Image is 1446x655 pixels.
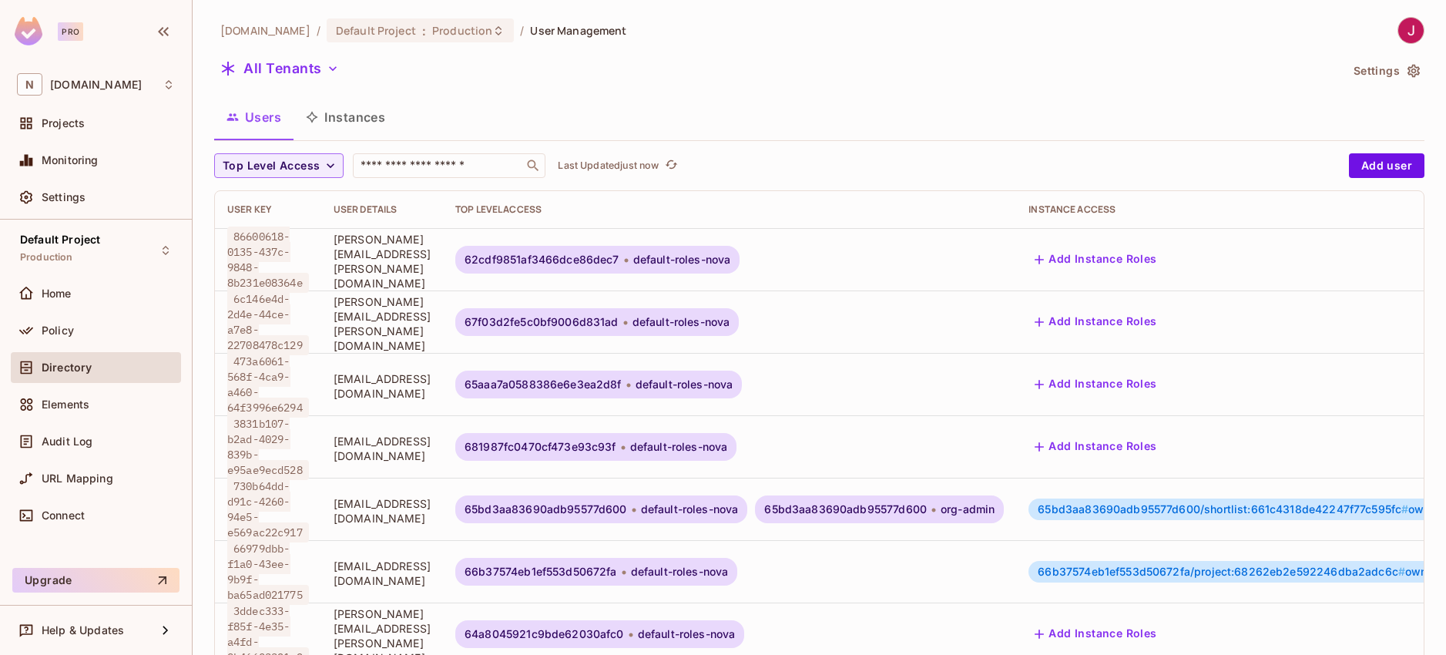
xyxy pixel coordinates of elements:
span: # [1401,502,1408,516]
span: [EMAIL_ADDRESS][DOMAIN_NAME] [334,371,431,401]
span: default-roles-nova [630,441,728,453]
span: Default Project [20,233,100,246]
button: Top Level Access [214,153,344,178]
span: default-roles-nova [641,503,739,516]
span: [PERSON_NAME][EMAIL_ADDRESS][PERSON_NAME][DOMAIN_NAME] [334,232,431,291]
span: default-roles-nova [636,378,733,391]
span: Monitoring [42,154,99,166]
button: All Tenants [214,56,345,81]
button: refresh [662,156,680,175]
span: Connect [42,509,85,522]
button: Users [214,98,294,136]
p: Last Updated just now [558,160,659,172]
span: 66979dbb-f1a0-43ee-9b9f-ba65ad021775 [227,539,309,605]
span: [EMAIL_ADDRESS][DOMAIN_NAME] [334,434,431,463]
span: Production [432,23,492,38]
button: Add Instance Roles [1028,622,1163,647]
span: 65bd3aa83690adb95577d600 [764,503,927,516]
span: 67f03d2fe5c0bf9006d831ad [465,316,619,328]
span: 62cdf9851af3466dce86dec7 [465,254,619,266]
span: Home [42,287,72,300]
span: refresh [665,158,678,173]
span: : [421,25,427,37]
span: Default Project [336,23,416,38]
button: Add user [1349,153,1424,178]
span: 730b64dd-d91c-4260-94e5-e569ac22c917 [227,476,309,542]
span: 65bd3aa83690adb95577d600 [465,503,627,516]
button: Add Instance Roles [1028,247,1163,272]
span: URL Mapping [42,472,113,485]
button: Add Instance Roles [1028,310,1163,334]
div: User Details [334,203,431,216]
span: [PERSON_NAME][EMAIL_ADDRESS][PERSON_NAME][DOMAIN_NAME] [334,294,431,353]
span: # [1398,565,1405,578]
span: owner [1038,566,1437,578]
span: Workspace: nebula.io [50,79,142,91]
span: 65aaa7a0588386e6e3ea2d8f [465,378,622,391]
span: 86600618-0135-437c-9848-8b231e08364e [227,227,309,293]
div: Top Level Access [455,203,1004,216]
span: Click to refresh data [659,156,680,175]
span: Top Level Access [223,156,320,176]
button: Instances [294,98,398,136]
span: N [17,73,42,96]
img: SReyMgAAAABJRU5ErkJggg== [15,17,42,45]
span: 65bd3aa83690adb95577d600/shortlist:661c4318de42247f77c595fc [1038,502,1408,516]
button: Add Instance Roles [1028,435,1163,459]
span: Projects [42,117,85,129]
li: / [317,23,320,38]
div: User Key [227,203,309,216]
span: Directory [42,361,92,374]
span: default-roles-nova [632,316,730,328]
span: 681987fc0470cf473e93c93f [465,441,616,453]
span: Help & Updates [42,624,124,637]
span: org-admin [941,503,995,516]
span: 66b37574eb1ef553d50672fa [465,566,617,578]
span: [EMAIL_ADDRESS][DOMAIN_NAME] [334,496,431,526]
span: 3831b107-b2ad-4029-839b-e95ae9ecd528 [227,414,309,480]
span: 64a8045921c9bde62030afc0 [465,628,624,640]
span: 6c146e4d-2d4e-44ce-a7e8-22708478c129 [227,289,309,355]
span: default-roles-nova [633,254,731,266]
span: default-roles-nova [638,628,736,640]
span: default-roles-nova [631,566,729,578]
button: Settings [1347,59,1424,83]
button: Add Instance Roles [1028,372,1163,397]
div: Pro [58,22,83,41]
span: Production [20,251,73,264]
button: Upgrade [12,568,179,593]
span: Settings [42,191,86,203]
span: owner [1038,503,1441,516]
span: Audit Log [42,435,92,448]
span: Elements [42,398,89,411]
span: 473a6061-568f-4ca9-a460-64f3996e6294 [227,351,309,418]
span: User Management [530,23,626,38]
li: / [520,23,524,38]
span: [EMAIL_ADDRESS][DOMAIN_NAME] [334,559,431,588]
span: 66b37574eb1ef553d50672fa/project:68262eb2e592246dba2adc6c [1038,565,1405,578]
span: Policy [42,324,74,337]
img: Jon Erdman [1398,18,1424,43]
span: the active workspace [220,23,310,38]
